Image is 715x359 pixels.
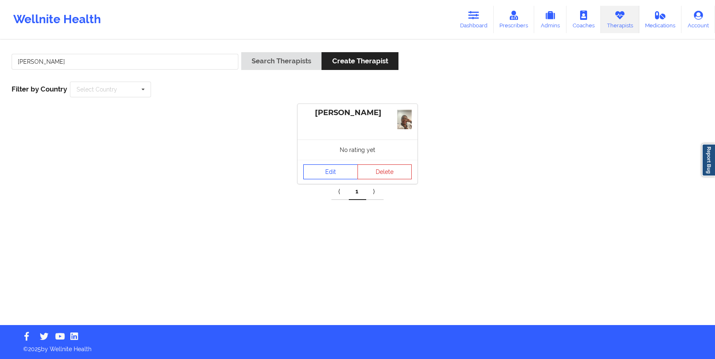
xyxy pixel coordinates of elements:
[639,6,682,33] a: Medications
[534,6,566,33] a: Admins
[601,6,639,33] a: Therapists
[349,183,366,200] a: 1
[494,6,535,33] a: Prescribers
[397,110,412,129] img: 6b76d1e2-aa9f-4af1-82a3-fabf63ef3d5cIMG_4958.jpeg
[12,54,238,70] input: Search Keywords
[322,52,398,70] button: Create Therapist
[77,87,117,92] div: Select Country
[357,164,412,179] button: Delete
[454,6,494,33] a: Dashboard
[298,140,417,160] div: No rating yet
[566,6,601,33] a: Coaches
[366,183,384,200] a: Next item
[17,339,698,353] p: © 2025 by Wellnite Health
[331,183,349,200] a: Previous item
[303,108,412,118] div: [PERSON_NAME]
[303,164,358,179] a: Edit
[12,85,67,93] span: Filter by Country
[241,52,322,70] button: Search Therapists
[702,144,715,176] a: Report Bug
[331,183,384,200] div: Pagination Navigation
[681,6,715,33] a: Account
